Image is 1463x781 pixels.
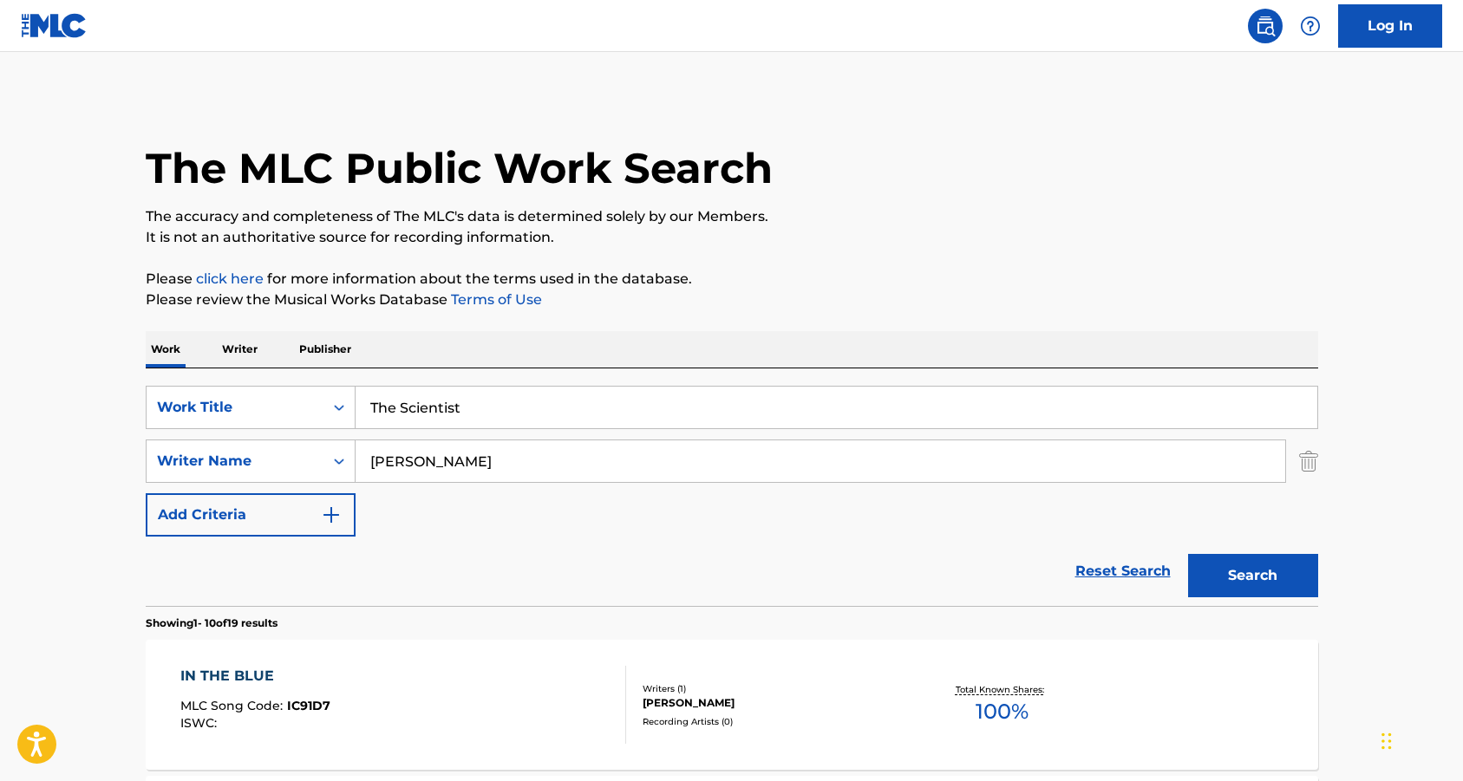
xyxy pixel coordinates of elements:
p: Showing 1 - 10 of 19 results [146,615,278,631]
p: Publisher [294,331,356,368]
img: search [1255,16,1276,36]
div: [PERSON_NAME] [643,695,905,711]
span: MLC Song Code : [180,698,287,713]
form: Search Form [146,386,1318,606]
span: IC91D7 [287,698,330,713]
div: Drag [1381,715,1392,767]
a: Log In [1338,4,1442,48]
div: Writers ( 1 ) [643,682,905,695]
div: Work Title [157,397,313,418]
p: Please for more information about the terms used in the database. [146,269,1318,290]
a: Terms of Use [447,291,542,308]
p: The accuracy and completeness of The MLC's data is determined solely by our Members. [146,206,1318,227]
a: Public Search [1248,9,1283,43]
img: help [1300,16,1321,36]
a: Reset Search [1067,552,1179,590]
p: Work [146,331,186,368]
a: click here [196,270,264,287]
div: IN THE BLUE [180,666,330,687]
div: Help [1293,9,1328,43]
div: Writer Name [157,451,313,472]
p: It is not an authoritative source for recording information. [146,227,1318,248]
p: Total Known Shares: [956,683,1048,696]
img: 9d2ae6d4665cec9f34b9.svg [321,504,342,525]
a: IN THE BLUEMLC Song Code:IC91D7ISWC:Writers (1)[PERSON_NAME]Recording Artists (0)Total Known Shar... [146,640,1318,770]
p: Please review the Musical Works Database [146,290,1318,310]
span: 100 % [976,696,1029,727]
h1: The MLC Public Work Search [146,142,773,194]
p: Writer [217,331,263,368]
button: Search [1188,554,1318,597]
span: ISWC : [180,715,221,731]
button: Add Criteria [146,493,356,537]
iframe: Chat Widget [1376,698,1463,781]
img: Delete Criterion [1299,439,1318,483]
img: MLC Logo [21,13,88,38]
div: Recording Artists ( 0 ) [643,715,905,728]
